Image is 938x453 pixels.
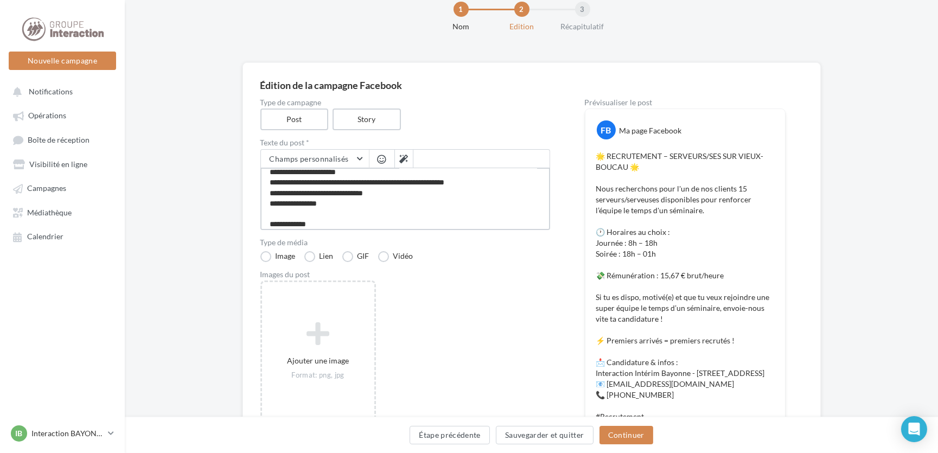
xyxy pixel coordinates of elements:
span: Notifications [29,87,73,96]
button: Notifications [7,81,114,101]
label: Story [333,109,401,130]
span: Boîte de réception [28,135,90,144]
button: Étape précédente [410,426,490,444]
label: GIF [342,251,369,262]
p: Interaction BAYONNE [31,428,104,439]
div: Images du post [260,271,550,278]
span: Visibilité en ligne [29,159,87,169]
span: Médiathèque [27,208,72,217]
button: Champs personnalisés [261,150,369,168]
div: 1 [454,2,469,17]
span: Opérations [28,111,66,120]
a: Campagnes [7,178,118,197]
span: Champs personnalisés [270,154,349,163]
p: 🌟 RECRUTEMENT – SERVEURS/SES SUR VIEUX-BOUCAU 🌟 Nous recherchons pour l'un de nos clients 15 serv... [596,151,774,422]
div: Récapitulatif [548,21,617,32]
label: Type de campagne [260,99,550,106]
label: Post [260,109,329,130]
button: Sauvegarder et quitter [496,426,594,444]
label: Vidéo [378,251,413,262]
span: Calendrier [27,232,63,241]
div: Ma page Facebook [620,125,682,136]
div: Édition de la campagne Facebook [260,80,803,90]
a: Médiathèque [7,202,118,222]
button: Continuer [599,426,653,444]
span: Campagnes [27,184,66,193]
button: Nouvelle campagne [9,52,116,70]
div: Nom [426,21,496,32]
a: Calendrier [7,226,118,246]
label: Texte du post * [260,139,550,146]
label: Image [260,251,296,262]
div: 2 [514,2,529,17]
div: Open Intercom Messenger [901,416,927,442]
div: Edition [487,21,557,32]
a: Visibilité en ligne [7,154,118,174]
a: Boîte de réception [7,130,118,150]
a: Opérations [7,105,118,125]
label: Lien [304,251,334,262]
div: FB [597,120,616,139]
div: Prévisualiser le post [585,99,786,106]
a: IB Interaction BAYONNE [9,423,116,444]
div: 3 [575,2,590,17]
label: Type de média [260,239,550,246]
span: IB [16,428,23,439]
